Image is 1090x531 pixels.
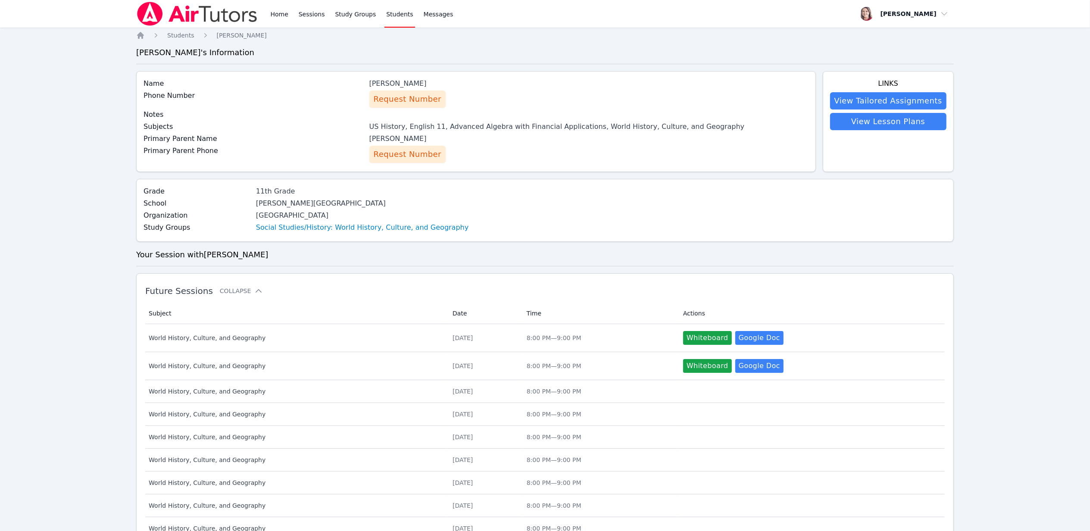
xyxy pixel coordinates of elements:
[453,501,516,510] div: [DATE]
[145,449,945,472] tr: World History, Culture, and Geography[DATE]8:00 PM—9:00 PM
[144,78,364,89] label: Name
[149,362,442,370] span: World History, Culture, and Geography
[149,334,442,342] span: World History, Culture, and Geography
[830,92,946,109] a: View Tailored Assignments
[167,32,194,39] span: Students
[453,387,516,396] div: [DATE]
[683,331,732,345] button: Whiteboard
[136,31,954,40] nav: Breadcrumb
[374,148,441,160] span: Request Number
[527,502,581,509] span: 8:00 PM — 9:00 PM
[217,31,267,40] a: [PERSON_NAME]
[256,210,468,221] div: [GEOGRAPHIC_DATA]
[145,494,945,517] tr: World History, Culture, and Geography[DATE]8:00 PM—9:00 PM
[144,122,364,132] label: Subjects
[447,303,522,324] th: Date
[167,31,194,40] a: Students
[220,287,263,295] button: Collapse
[735,359,784,373] a: Google Doc
[453,478,516,487] div: [DATE]
[136,249,954,261] h3: Your Session with [PERSON_NAME]
[145,286,213,296] span: Future Sessions
[145,352,945,380] tr: World History, Culture, and Geography[DATE]8:00 PM—9:00 PMWhiteboardGoogle Doc
[527,362,581,369] span: 8:00 PM — 9:00 PM
[369,91,446,108] button: Request Number
[144,146,364,156] label: Primary Parent Phone
[527,334,581,341] span: 8:00 PM — 9:00 PM
[453,456,516,464] div: [DATE]
[830,78,946,89] h4: Links
[145,303,447,324] th: Subject
[527,479,581,486] span: 8:00 PM — 9:00 PM
[369,122,809,132] div: US History, English 11, Advanced Algebra with Financial Applications, World History, Culture, and...
[527,434,581,440] span: 8:00 PM — 9:00 PM
[145,324,945,352] tr: World History, Culture, and Geography[DATE]8:00 PM—9:00 PMWhiteboardGoogle Doc
[735,331,784,345] a: Google Doc
[522,303,678,324] th: Time
[145,426,945,449] tr: World History, Culture, and Geography[DATE]8:00 PM—9:00 PM
[369,78,809,89] div: [PERSON_NAME]
[217,32,267,39] span: [PERSON_NAME]
[527,456,581,463] span: 8:00 PM — 9:00 PM
[678,303,945,324] th: Actions
[830,113,946,130] a: View Lesson Plans
[374,93,441,105] span: Request Number
[256,186,468,197] div: 11th Grade
[145,403,945,426] tr: World History, Culture, and Geography[DATE]8:00 PM—9:00 PM
[136,47,954,59] h3: [PERSON_NAME] 's Information
[453,410,516,419] div: [DATE]
[453,433,516,441] div: [DATE]
[144,134,364,144] label: Primary Parent Name
[149,433,442,441] span: World History, Culture, and Geography
[136,2,258,26] img: Air Tutors
[149,478,442,487] span: World History, Culture, and Geography
[453,334,516,342] div: [DATE]
[369,146,446,163] button: Request Number
[145,472,945,494] tr: World History, Culture, and Geography[DATE]8:00 PM—9:00 PM
[256,198,468,209] div: [PERSON_NAME][GEOGRAPHIC_DATA]
[369,134,809,144] div: [PERSON_NAME]
[144,109,364,120] label: Notes
[683,359,732,373] button: Whiteboard
[149,387,442,396] span: World History, Culture, and Geography
[424,10,453,19] span: Messages
[149,456,442,464] span: World History, Culture, and Geography
[256,222,468,233] a: Social Studies/History: World History, Culture, and Geography
[144,222,251,233] label: Study Groups
[144,186,251,197] label: Grade
[149,410,442,419] span: World History, Culture, and Geography
[144,210,251,221] label: Organization
[149,501,442,510] span: World History, Culture, and Geography
[527,388,581,395] span: 8:00 PM — 9:00 PM
[453,362,516,370] div: [DATE]
[145,380,945,403] tr: World History, Culture, and Geography[DATE]8:00 PM—9:00 PM
[527,411,581,418] span: 8:00 PM — 9:00 PM
[144,91,364,101] label: Phone Number
[144,198,251,209] label: School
